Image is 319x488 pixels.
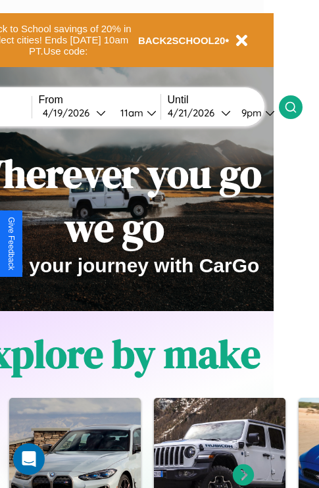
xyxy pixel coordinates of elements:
button: 11am [110,106,160,120]
label: From [39,94,160,106]
div: 9pm [235,107,265,119]
div: 4 / 21 / 2026 [168,107,221,119]
div: 11am [114,107,147,119]
button: 9pm [231,106,279,120]
div: Open Intercom Messenger [13,443,45,475]
div: 4 / 19 / 2026 [43,107,96,119]
label: Until [168,94,279,106]
b: BACK2SCHOOL20 [138,35,226,46]
div: Give Feedback [7,217,16,270]
button: 4/19/2026 [39,106,110,120]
